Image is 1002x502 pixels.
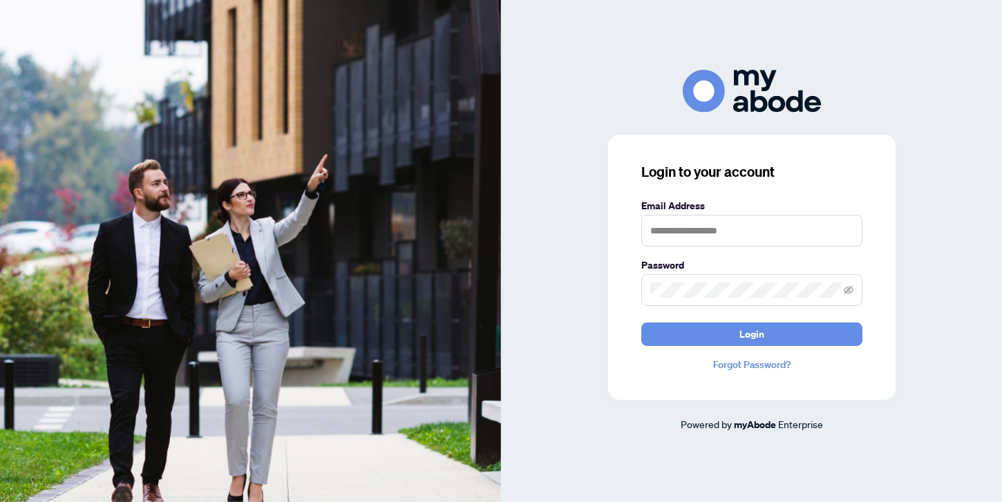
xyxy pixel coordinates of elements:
img: ma-logo [683,70,821,112]
span: Powered by [681,418,732,430]
button: Login [641,322,862,346]
span: Enterprise [778,418,823,430]
span: eye-invisible [844,285,853,295]
a: myAbode [734,417,776,432]
h3: Login to your account [641,162,862,182]
a: Forgot Password? [641,357,862,372]
label: Password [641,258,862,273]
label: Email Address [641,198,862,213]
span: Login [739,323,764,345]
